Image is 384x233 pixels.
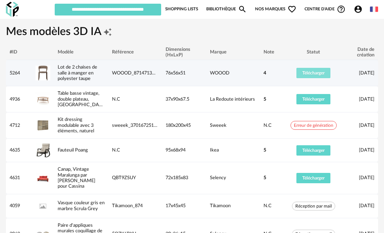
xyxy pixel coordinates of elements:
div: Référence [108,49,162,55]
div: 4936 [6,97,32,102]
div: 4712 [6,123,32,128]
span: Heart Outline icon [288,5,296,14]
a: Table basse vintage, double plateau, [GEOGRAPHIC_DATA] [58,91,106,107]
span: sweeek_3701672516307 [112,123,164,128]
div: Ikea [206,147,260,153]
img: Kit dressing modulable avec 3 éléments, naturel [35,118,50,133]
span: Help Circle Outline icon [337,5,346,14]
span: Tikamoon_874 [112,204,143,208]
div: Selency [206,175,260,181]
span: 5 [264,147,266,153]
div: 5264 [6,70,32,76]
img: Table basse vintage, double plateau, Quilda [35,92,50,107]
img: OXP [6,2,19,17]
span: 5 [264,97,266,102]
div: 4631 [6,175,32,181]
div: Tikamoon [206,203,260,209]
span: Réception par mail [292,202,335,211]
span: Account Circle icon [354,5,366,14]
span: N.C [112,97,120,101]
div: 76x56x51 [162,70,206,76]
span: Centre d'aideHelp Circle Outline icon [305,5,346,14]
div: 95x68x94 [162,147,206,153]
img: Lot de 2 chaises de salle à manger en polyester taupe [35,66,50,80]
div: Marque [206,49,260,55]
span: Télécharger [302,71,324,75]
span: WOOOD_8714713203550 [112,71,167,75]
button: Télécharger [296,173,330,183]
button: Télécharger [296,145,330,156]
div: [DATE] [341,147,378,153]
div: [DATE] [341,175,378,181]
div: Statut [286,49,341,55]
div: Sweeek [206,123,260,128]
div: 4059 [6,203,32,209]
div: 72x185x83 [162,175,206,181]
img: Canap‚ Vintage Maralunga par Vico Magistretti pour Cassina [35,173,50,184]
div: [DATE] [341,70,378,76]
div: 180x200x45 [162,123,206,128]
div: Dimensions (HxLxP) [162,47,206,58]
img: fr [370,5,378,13]
div: [DATE] [341,203,378,209]
div: La Redoute intérieurs [206,97,260,102]
div: Note [260,49,286,55]
span: Nos marques [255,3,296,15]
span: Télécharger [302,176,324,180]
span: QBT9ZSUY [112,175,136,180]
div: Modèle [54,49,108,55]
div: WOOOD [206,70,260,76]
span: 5 [264,175,266,181]
div: 17x45x45 [162,203,206,209]
a: Shopping Lists [165,3,198,15]
button: Télécharger [296,94,330,104]
a: Kit dressing modulable avec 3 éléments, naturel [58,117,94,133]
div: 4635 [6,147,32,153]
div: 37x90x67.5 [162,97,206,102]
img: Vasque couleur gris en marbre Scrula Grey [35,199,50,213]
a: Vasque couleur gris en marbre Scrula Grey [58,201,105,211]
a: Fauteuil Poang [58,148,88,152]
span: Account Circle icon [354,5,363,14]
span: Creation icon [103,25,112,39]
a: BibliothèqueMagnify icon [206,3,247,15]
a: Canap‚ Vintage Maralunga par [PERSON_NAME] pour Cassina [58,167,95,188]
span: Télécharger [302,97,324,101]
a: Lot de 2 chaises de salle à manger en polyester taupe [58,65,97,81]
img: Fauteuil Poang [35,143,50,157]
h1: Mes modèles 3D IA [6,25,378,39]
span: N.C [112,148,120,152]
div: [DATE] [341,97,378,102]
button: Télécharger [296,68,330,78]
span: Magnify icon [238,5,247,14]
span: 4 [264,70,266,76]
div: #ID [6,49,32,55]
span: N.C [264,123,272,128]
div: [DATE] [341,123,378,128]
div: Date de création [341,47,378,58]
span: Télécharger [302,148,324,153]
span: N.C [264,204,272,208]
span: Erreur de génération [290,121,337,130]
